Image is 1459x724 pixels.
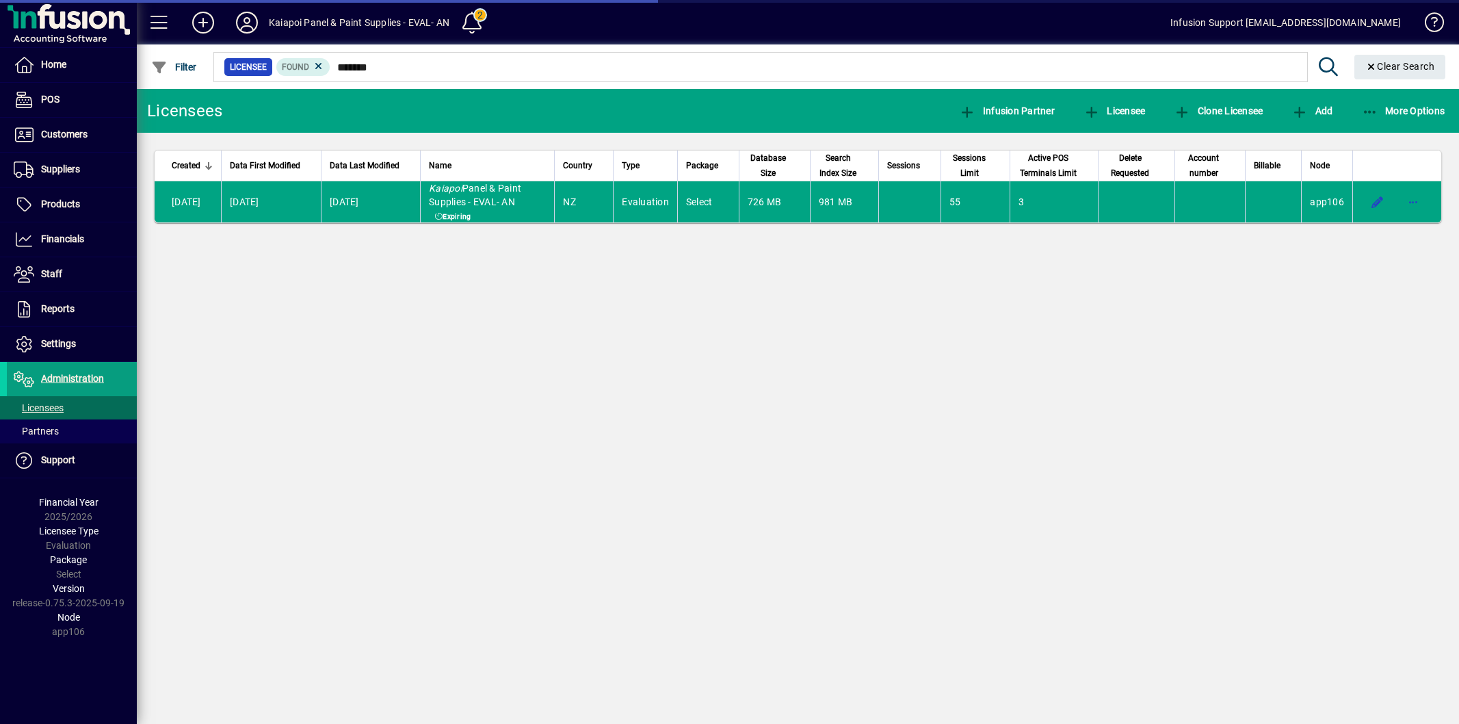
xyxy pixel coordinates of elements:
span: Partners [14,426,59,437]
div: Database Size [748,151,802,181]
div: Billable [1254,158,1293,173]
span: Licensee [1083,105,1146,116]
div: Node [1310,158,1344,173]
span: Type [622,158,640,173]
div: Data First Modified [230,158,313,173]
span: Package [686,158,718,173]
div: Type [622,158,669,173]
button: Edit [1367,191,1389,213]
span: POS [41,94,60,105]
div: Package [686,158,731,173]
a: Customers [7,118,137,152]
div: Delete Requested [1107,151,1166,181]
span: Reports [41,303,75,314]
span: Delete Requested [1107,151,1154,181]
span: Sessions [887,158,920,173]
span: Financial Year [39,497,98,508]
a: Knowledge Base [1415,3,1442,47]
a: Reports [7,292,137,326]
span: Filter [151,62,197,73]
button: Add [181,10,225,35]
span: Billable [1254,158,1280,173]
span: Licensees [14,402,64,413]
a: Partners [7,419,137,443]
a: Financials [7,222,137,257]
span: Expiring [432,211,474,222]
span: Administration [41,373,104,384]
a: Licensees [7,396,137,419]
span: Clone Licensee [1174,105,1263,116]
span: Account number [1183,151,1225,181]
a: Products [7,188,137,222]
div: Infusion Support [EMAIL_ADDRESS][DOMAIN_NAME] [1170,12,1401,34]
span: Package [50,554,87,565]
div: Licensees [147,100,222,122]
span: Node [57,612,80,623]
div: Data Last Modified [330,158,412,173]
span: Licensee Type [39,526,98,536]
span: Version [53,583,85,594]
a: Home [7,48,137,82]
button: More options [1402,191,1424,213]
span: Products [41,198,80,209]
td: Evaluation [613,181,677,222]
span: Infusion Partner [959,105,1055,116]
td: 3 [1010,181,1097,222]
div: Kaiapoi Panel & Paint Supplies - EVAL- AN [269,12,449,34]
div: Sessions [887,158,932,173]
button: Infusion Partner [956,99,1058,123]
mat-chip: Found Status: Found [276,58,330,76]
span: Suppliers [41,164,80,174]
td: Select [677,181,739,222]
button: Profile [225,10,269,35]
td: [DATE] [221,181,321,222]
span: Country [563,158,592,173]
span: Settings [41,338,76,349]
span: Support [41,454,75,465]
span: Customers [41,129,88,140]
div: Active POS Terminals Limit [1018,151,1089,181]
span: Name [429,158,451,173]
span: More Options [1362,105,1445,116]
span: Data Last Modified [330,158,399,173]
span: Search Index Size [819,151,858,181]
button: More Options [1358,99,1449,123]
td: 981 MB [810,181,878,222]
button: Add [1288,99,1336,123]
button: Clone Licensee [1170,99,1266,123]
div: Sessions Limit [949,151,1002,181]
span: Panel & Paint Supplies - EVAL- AN [429,183,521,207]
button: Filter [148,55,200,79]
a: Support [7,443,137,478]
div: Country [563,158,605,173]
em: Kaiapoi [429,183,462,194]
div: Account number [1183,151,1237,181]
span: Database Size [748,151,789,181]
span: Home [41,59,66,70]
span: Active POS Terminals Limit [1018,151,1077,181]
button: Clear [1354,55,1446,79]
div: Name [429,158,546,173]
td: NZ [554,181,613,222]
a: Suppliers [7,153,137,187]
span: Licensee [230,60,267,74]
span: Node [1310,158,1330,173]
a: POS [7,83,137,117]
span: app106.prod.infusionbusinesssoftware.com [1310,196,1344,207]
span: Clear Search [1365,61,1435,72]
span: Created [172,158,200,173]
span: Found [282,62,309,72]
div: Created [172,158,213,173]
span: Add [1291,105,1332,116]
td: 726 MB [739,181,810,222]
div: Search Index Size [819,151,870,181]
span: Financials [41,233,84,244]
a: Staff [7,257,137,292]
span: Sessions Limit [949,151,990,181]
button: Licensee [1080,99,1149,123]
span: Staff [41,268,62,279]
td: 55 [941,181,1010,222]
span: Data First Modified [230,158,300,173]
td: [DATE] [155,181,221,222]
td: [DATE] [321,181,420,222]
